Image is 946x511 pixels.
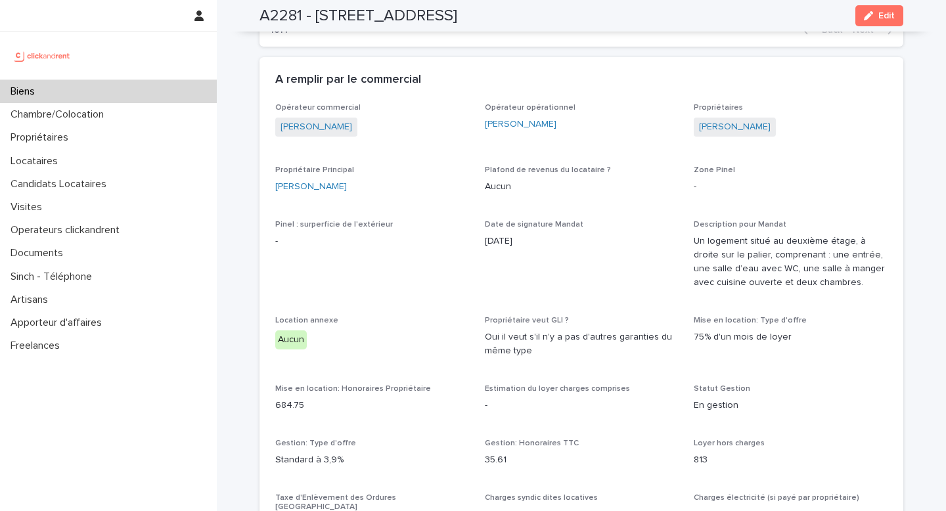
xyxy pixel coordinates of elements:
p: - [694,180,888,194]
p: - [485,399,679,412]
p: Apporteur d'affaires [5,317,112,329]
div: Aucun [275,330,307,349]
span: Gestion: Type d'offre [275,439,356,447]
span: Zone Pinel [694,166,735,174]
span: Date de signature Mandat [485,221,583,229]
span: Gestion: Honoraires TTC [485,439,579,447]
p: 813 [694,453,888,467]
a: [PERSON_NAME] [699,120,771,134]
span: Mise en location: Honoraires Propriétaire [275,385,431,393]
span: Mise en location: Type d'offre [694,317,807,324]
span: Charges électricité (si payé par propriétaire) [694,494,859,502]
p: Locataires [5,155,68,167]
span: Plafond de revenus du locataire ? [485,166,611,174]
h2: A remplir par le commercial [275,73,421,87]
p: Candidats Locataires [5,178,117,190]
p: Operateurs clickandrent [5,224,130,236]
p: Artisans [5,294,58,306]
span: Statut Gestion [694,385,750,393]
p: Documents [5,247,74,259]
p: Freelances [5,340,70,352]
p: 684.75 [275,399,469,412]
a: [PERSON_NAME] [281,120,352,134]
p: En gestion [694,399,888,412]
span: Location annexe [275,317,338,324]
p: - [275,234,469,248]
span: Pinel : surperficie de l'extérieur [275,221,393,229]
span: Propriétaires [694,104,743,112]
button: Edit [855,5,903,26]
h2: A2281 - [STREET_ADDRESS] [259,7,457,26]
span: Propriétaire veut GLI ? [485,317,569,324]
p: Propriétaires [5,131,79,144]
a: [PERSON_NAME] [275,180,347,194]
p: 35.61 [485,453,679,467]
span: Description pour Mandat [694,221,786,229]
span: Opérateur opérationnel [485,104,575,112]
span: Charges syndic dites locatives [485,494,598,502]
span: Opérateur commercial [275,104,361,112]
span: Propriétaire Principal [275,166,354,174]
a: [PERSON_NAME] [485,118,556,131]
p: Standard à 3,9% [275,453,469,467]
p: Aucun [485,180,679,194]
p: [DATE] [485,234,679,248]
p: Visites [5,201,53,213]
p: Oui il veut s'il n'y a pas d'autres garanties du même type [485,330,679,358]
p: Biens [5,85,45,98]
p: Sinch - Téléphone [5,271,102,283]
span: Edit [878,11,895,20]
span: Loyer hors charges [694,439,765,447]
span: Estimation du loyer charges comprises [485,385,630,393]
p: 75% d'un mois de loyer [694,330,888,344]
img: UCB0brd3T0yccxBKYDjQ [11,43,74,69]
span: Taxe d'Enlèvement des Ordures [GEOGRAPHIC_DATA] [275,494,396,511]
p: Un logement situé au deuxième étage, à droite sur le palier, comprenant : une entrée, une salle d... [694,234,888,289]
p: Chambre/Colocation [5,108,114,121]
